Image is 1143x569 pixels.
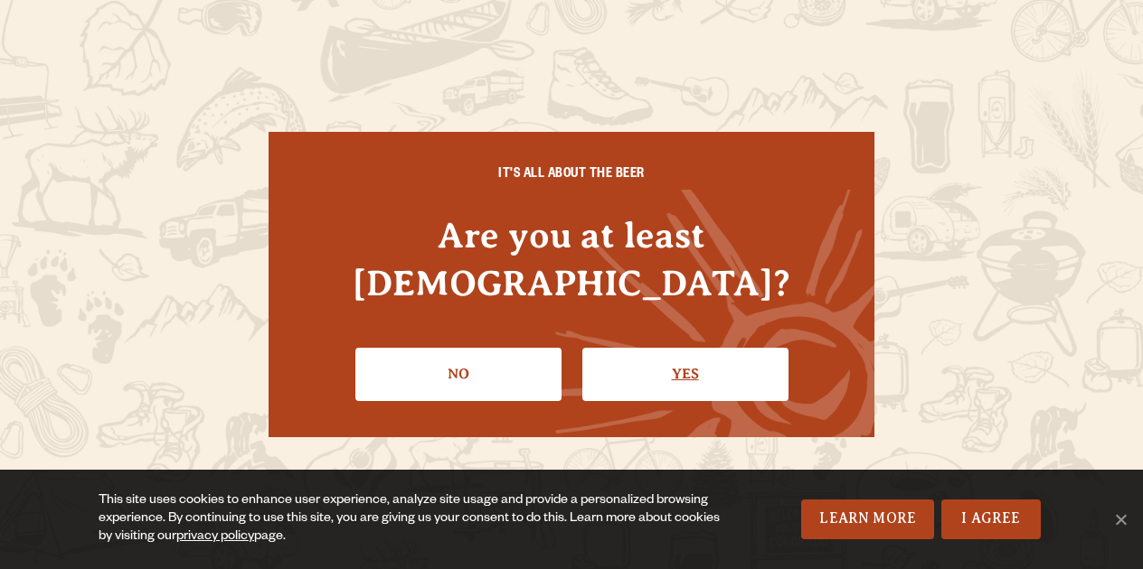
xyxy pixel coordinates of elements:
a: No [355,348,562,400]
h6: IT'S ALL ABOUT THE BEER [305,168,838,184]
div: This site uses cookies to enhance user experience, analyze site usage and provide a personalized ... [99,492,730,546]
a: I Agree [941,499,1041,539]
h4: Are you at least [DEMOGRAPHIC_DATA]? [305,211,838,307]
a: privacy policy [176,530,254,545]
a: Learn More [801,499,934,539]
span: No [1111,510,1129,528]
a: Confirm I'm 21 or older [582,348,789,400]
